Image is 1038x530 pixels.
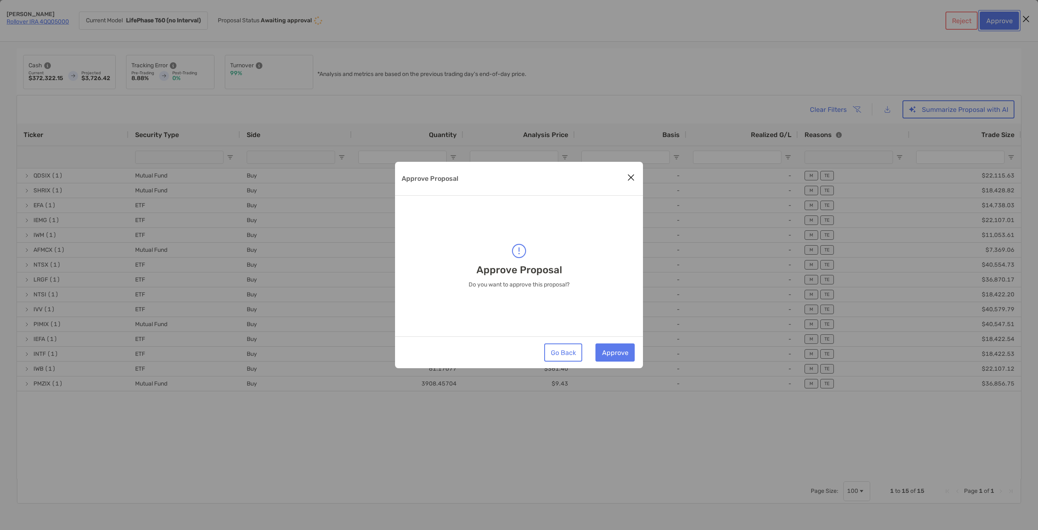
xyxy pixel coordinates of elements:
[469,282,569,288] p: Do you want to approve this proposal?
[625,172,637,184] button: Close modal
[544,343,582,362] button: Go Back
[395,162,643,368] div: Approve Proposal
[595,343,635,362] button: Approve
[402,173,458,184] p: Approve Proposal
[476,265,562,275] p: Approve Proposal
